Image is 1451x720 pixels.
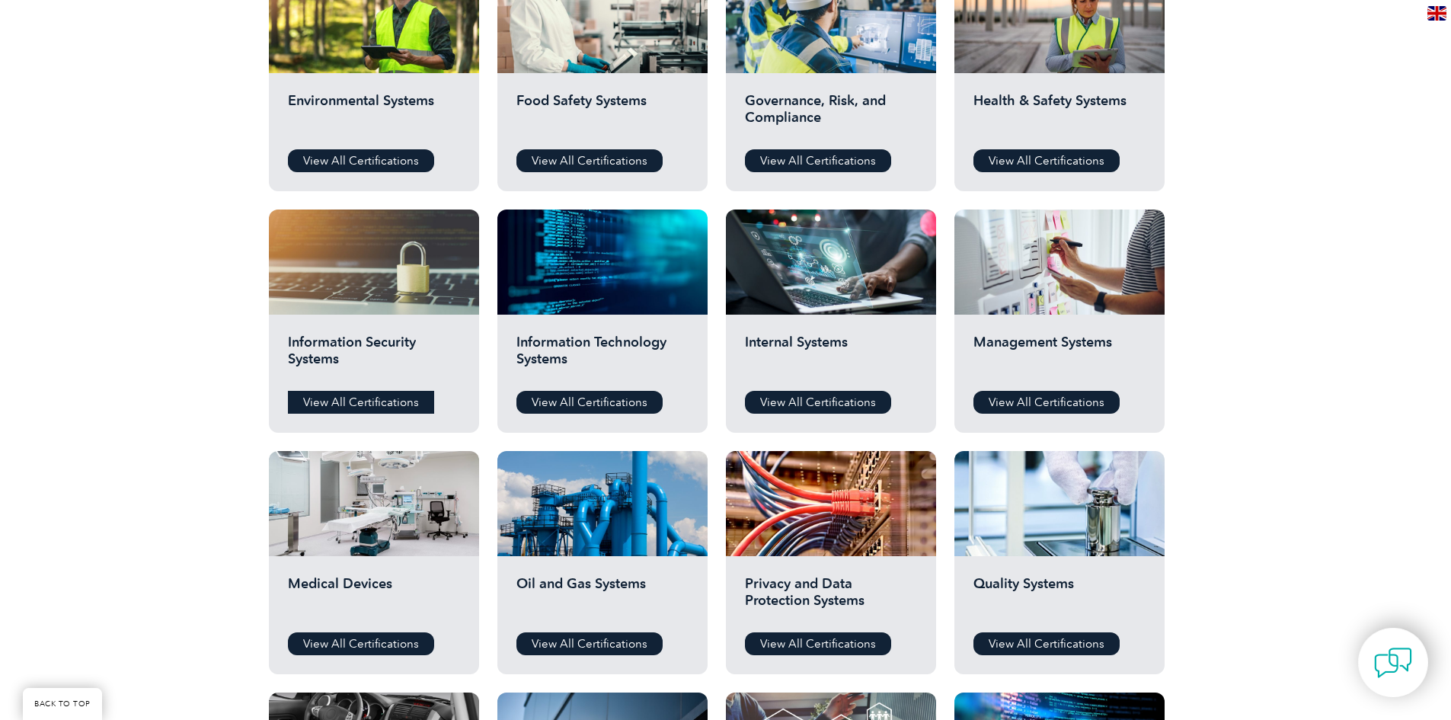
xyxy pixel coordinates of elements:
img: contact-chat.png [1374,644,1412,682]
a: View All Certifications [516,632,663,655]
h2: Management Systems [973,334,1146,379]
a: BACK TO TOP [23,688,102,720]
a: View All Certifications [745,632,891,655]
a: View All Certifications [973,391,1120,414]
img: en [1427,6,1446,21]
a: View All Certifications [745,391,891,414]
h2: Oil and Gas Systems [516,575,689,621]
a: View All Certifications [516,149,663,172]
a: View All Certifications [973,149,1120,172]
a: View All Certifications [288,149,434,172]
h2: Privacy and Data Protection Systems [745,575,917,621]
a: View All Certifications [288,391,434,414]
h2: Food Safety Systems [516,92,689,138]
a: View All Certifications [973,632,1120,655]
a: View All Certifications [288,632,434,655]
h2: Internal Systems [745,334,917,379]
h2: Health & Safety Systems [973,92,1146,138]
h2: Medical Devices [288,575,460,621]
h2: Information Technology Systems [516,334,689,379]
h2: Governance, Risk, and Compliance [745,92,917,138]
h2: Information Security Systems [288,334,460,379]
h2: Environmental Systems [288,92,460,138]
a: View All Certifications [745,149,891,172]
a: View All Certifications [516,391,663,414]
h2: Quality Systems [973,575,1146,621]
